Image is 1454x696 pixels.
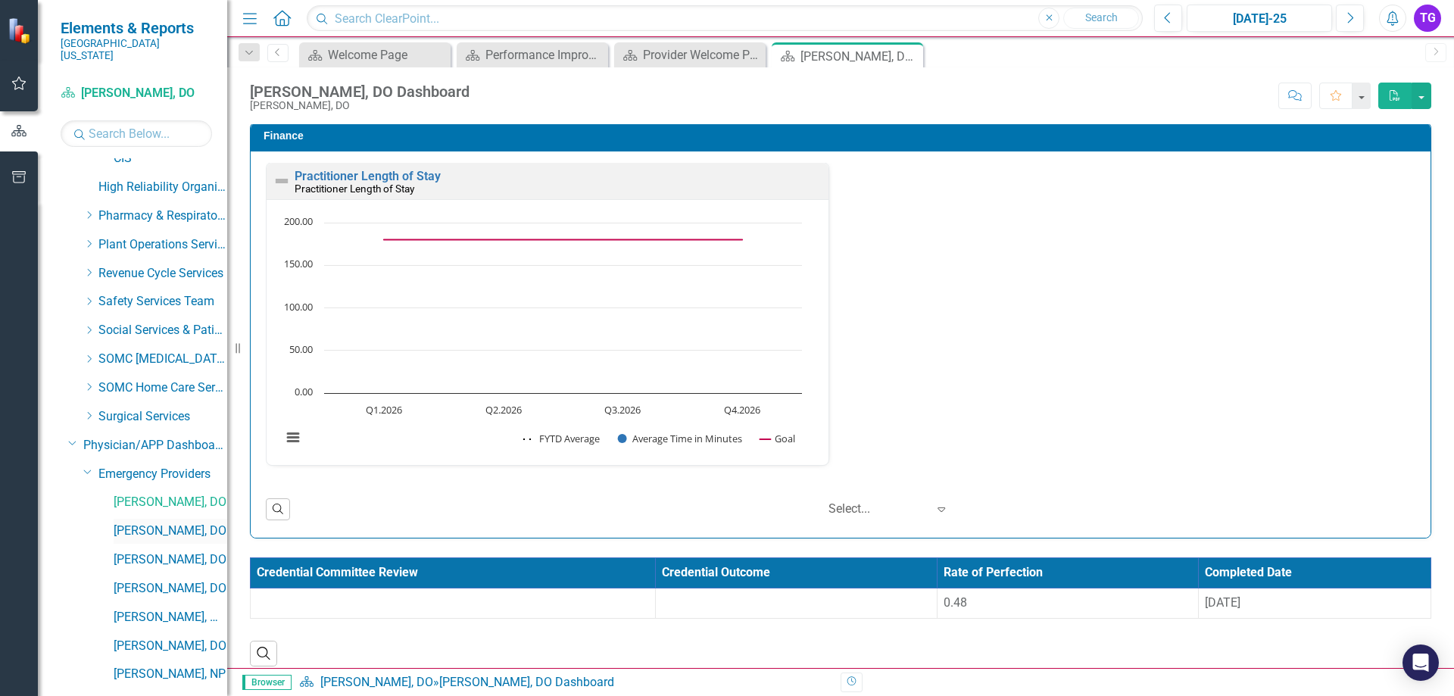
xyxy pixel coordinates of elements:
img: ClearPoint Strategy [8,17,34,44]
div: Provider Welcome Page [643,45,762,64]
div: Performance Improvement Dashboard [485,45,604,64]
a: Practitioner Length of Stay [295,169,441,183]
a: [PERSON_NAME], DO [114,523,227,540]
input: Search ClearPoint... [307,5,1143,32]
a: Surgical Services [98,408,227,426]
button: TG [1414,5,1441,32]
a: [PERSON_NAME], DO [114,494,227,511]
a: [PERSON_NAME], NP [114,666,227,683]
div: Credential Committee Review [257,564,649,582]
button: View chart menu, Chart [282,427,304,448]
div: [PERSON_NAME], DO Dashboard [250,83,470,100]
a: Plant Operations Services [98,236,227,254]
a: Welcome Page [303,45,447,64]
a: Social Services & Patient Relations [98,322,227,339]
span: 0.48 [944,595,967,610]
a: Provider Welcome Page [618,45,762,64]
input: Search Below... [61,120,212,147]
a: SOMC Home Care Services [98,379,227,397]
svg: Interactive chart [274,215,810,461]
a: Emergency Providers [98,466,227,483]
div: [PERSON_NAME], DO Dashboard [800,47,919,66]
a: Pharmacy & Respiratory [98,208,227,225]
text: Q1.2026 [366,403,402,417]
div: Credential Outcome [662,564,931,582]
div: Rate of Perfection [944,564,1191,582]
button: [DATE]-25 [1187,5,1332,32]
a: [PERSON_NAME], MD [114,609,227,626]
div: Chart. Highcharts interactive chart. [274,215,821,461]
g: Goal, series 3 of 3. Line with 4 data points. [381,237,746,243]
div: [PERSON_NAME], DO Dashboard [439,675,614,689]
text: 150.00 [284,257,313,270]
div: [DATE]-25 [1192,10,1327,28]
a: High Reliability Organization [98,179,227,196]
div: » [299,674,829,691]
small: Practitioner Length of Stay [295,183,414,195]
small: [GEOGRAPHIC_DATA][US_STATE] [61,37,212,62]
button: Show FYTD Average [523,432,601,445]
text: 200.00 [284,214,313,228]
text: Q3.2026 [604,403,641,417]
span: Browser [242,675,292,690]
a: [PERSON_NAME], DO [114,551,227,569]
button: Search [1063,8,1139,29]
a: SOMC [MEDICAL_DATA] & Infusion Services [98,351,227,368]
span: Search [1085,11,1118,23]
a: Performance Improvement Dashboard [460,45,604,64]
a: [PERSON_NAME], DO [114,638,227,655]
text: Q4.2026 [724,403,760,417]
img: Not Defined [273,172,291,190]
a: [PERSON_NAME], DO [114,580,227,598]
text: Q2.2026 [485,403,522,417]
div: Welcome Page [328,45,447,64]
a: [PERSON_NAME], DO [320,675,433,689]
h3: Finance [264,130,1423,142]
a: [PERSON_NAME], DO [61,85,212,102]
a: Safety Services Team [98,293,227,311]
a: Revenue Cycle Services [98,265,227,282]
text: 100.00 [284,300,313,314]
span: [DATE] [1205,595,1240,610]
div: [PERSON_NAME], DO [250,100,470,111]
span: Elements & Reports [61,19,212,37]
button: Show Average Time in Minutes [618,432,744,445]
button: Show Goal [760,432,795,445]
text: 0.00 [295,385,313,398]
a: CIS [114,150,227,167]
div: Open Intercom Messenger [1403,645,1439,681]
a: Physician/APP Dashboards [83,437,227,454]
div: Completed Date [1205,564,1424,582]
text: 50.00 [289,342,313,356]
